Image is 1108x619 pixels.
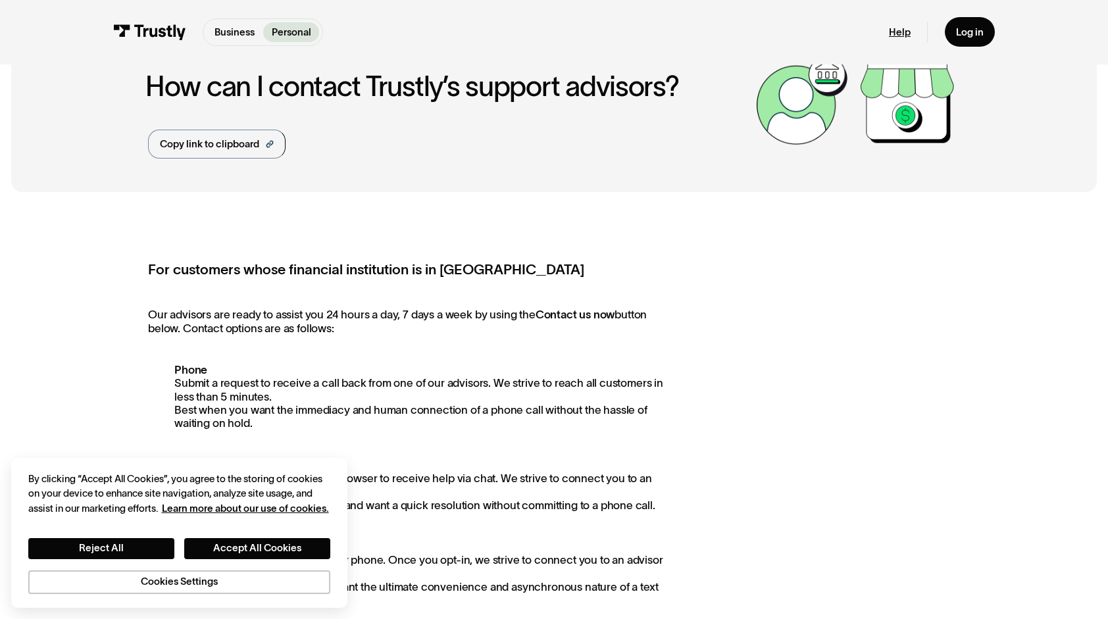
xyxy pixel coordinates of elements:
[956,26,984,38] div: Log in
[148,308,670,335] p: Our advisors are ready to assist you 24 hours a day, 7 days a week by using the button below. Con...
[160,137,259,151] div: Copy link to clipboard
[184,538,330,559] button: Accept All Cookies
[148,262,584,277] strong: For customers whose financial institution is in [GEOGRAPHIC_DATA]
[536,309,615,320] strong: Contact us now
[214,25,255,39] p: Business
[945,17,995,47] a: Log in
[148,540,670,607] p: Message an advisor right from your phone. Once you opt-in, we strive to connect you to an advisor...
[272,25,311,39] p: Personal
[174,364,207,376] strong: Phone
[28,538,174,559] button: Reject All
[148,130,286,158] a: Copy link to clipboard
[148,458,670,512] p: Connect to an advisor from your browser to receive help via chat. We strive to connect you to an ...
[206,22,263,43] a: Business
[148,363,670,430] p: Submit a request to receive a call back from one of our advisors. We strive to reach all customer...
[162,503,329,514] a: More information about your privacy, opens in a new tab
[28,472,330,594] div: Privacy
[113,24,186,39] img: Trustly Logo
[263,22,320,43] a: Personal
[889,26,911,38] a: Help
[11,458,347,608] div: Cookie banner
[145,71,749,102] h1: How can I contact Trustly’s support advisors?
[28,570,330,594] button: Cookies Settings
[28,472,330,516] div: By clicking “Accept All Cookies”, you agree to the storing of cookies on your device to enhance s...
